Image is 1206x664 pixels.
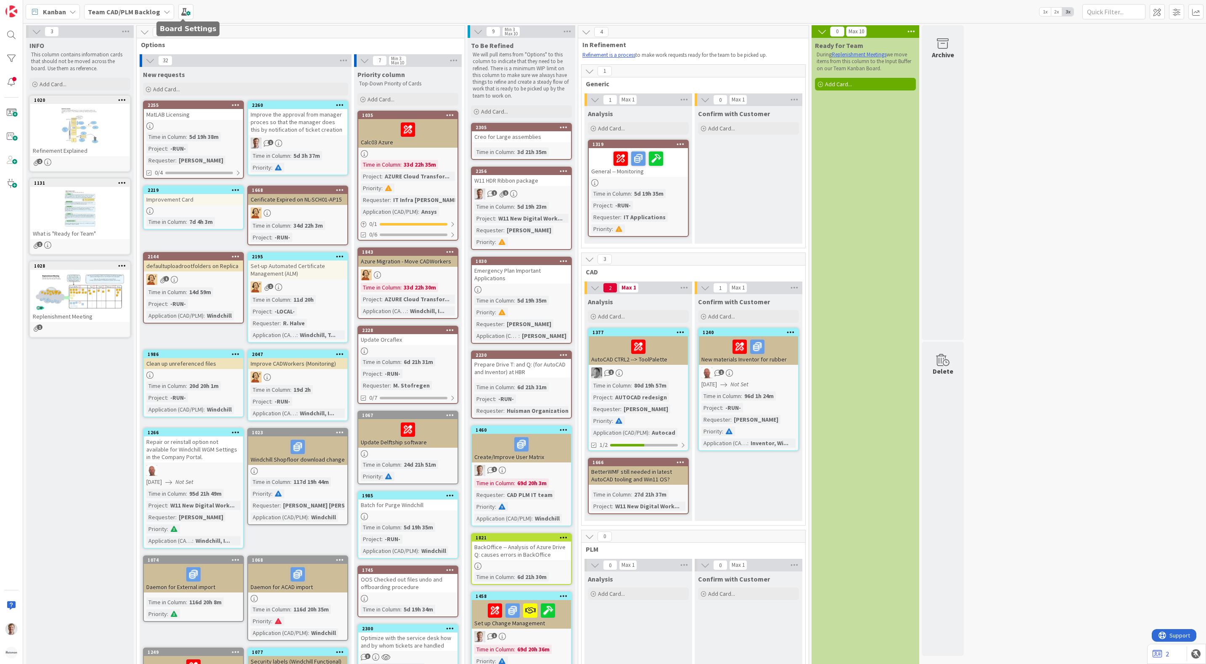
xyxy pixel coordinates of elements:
[495,308,496,317] span: :
[400,160,402,169] span: :
[248,648,347,656] div: 1077
[144,260,243,271] div: defaultuploadrootfolders on Replica
[591,367,602,378] img: AV
[407,306,408,316] span: :
[251,207,262,218] img: RH
[708,313,735,320] span: Add Card...
[146,274,157,285] img: RH
[252,254,347,260] div: 2195
[474,214,495,223] div: Project
[418,207,419,216] span: :
[358,327,458,334] div: 2228
[591,201,612,210] div: Project
[271,233,272,242] span: :
[402,160,438,169] div: 33d 22h 35m
[187,287,213,297] div: 14d 59m
[472,426,571,462] div: 1460Create/Improve User Matrix
[471,41,513,50] span: To Be Refined
[603,283,617,293] span: 2
[248,101,347,135] div: 2260Improve the approval from manager proces so that the manager does this by notification of tic...
[598,254,612,264] span: 3
[248,429,347,436] div: 1023
[252,102,347,108] div: 2260
[408,306,447,316] div: Windchill, I...
[144,194,243,205] div: Improvement Card
[37,324,42,330] span: 1
[153,27,167,37] span: 39
[381,295,383,304] span: :
[586,268,795,276] span: CAD
[472,131,571,142] div: Creo for Large assemblies
[472,167,571,175] div: 2256
[251,163,271,172] div: Priority
[146,287,186,297] div: Time in Column
[362,249,458,255] div: 1843
[474,237,495,247] div: Priority
[30,262,130,322] div: 1028Replenishment Meeting
[361,160,400,169] div: Time in Column
[472,351,571,377] div: 2230Prepare Drive T: and Q: (for AutoCAD and Inventor) at HBR
[486,27,500,37] span: 9
[268,140,273,145] span: 1
[474,308,495,317] div: Priority
[713,283,727,293] span: 1
[358,412,458,448] div: 1067Update Delftship software
[592,141,688,147] div: 1319
[248,260,347,279] div: Set-up Automated Certificate Management (ALM)
[503,319,505,329] span: :
[474,319,503,329] div: Requester
[391,56,401,61] div: Min 3
[187,132,221,141] div: 5d 19h 38m
[495,237,496,247] span: :
[143,70,185,79] span: New requests
[1082,4,1145,19] input: Quick Filter...
[37,159,42,164] span: 2
[589,141,688,177] div: 1319General -- Monitoring
[251,295,290,304] div: Time in Column
[515,147,549,157] div: 3d 21h 35m
[40,80,66,88] span: Add Card...
[613,201,633,210] div: -RUN-
[476,168,571,174] div: 2256
[30,96,130,156] div: 1020Refinement Explained
[361,207,418,216] div: Application (CAD/PLM)
[175,156,177,165] span: :
[248,372,347,382] div: RH
[144,101,243,120] div: 2255MatLAB Licensing
[30,179,130,187] div: 1131
[603,95,617,105] span: 1
[472,258,571,284] div: 1030Emergency Plan Important Applications
[472,167,571,186] div: 2256W11 HDR Ribbon package
[400,283,402,292] span: :
[358,412,458,419] div: 1067
[358,269,458,280] div: RH
[589,329,688,336] div: 1377
[358,625,458,651] div: 2300Optimize with the service desk how and by whom tickets are handled
[612,224,613,234] span: :
[472,265,571,284] div: Emergency Plan Important Applications
[361,269,372,280] img: RH
[248,253,347,279] div: 2195Set-up Automated Certificate Management (ALM)
[146,311,204,320] div: Application (CAD/PLM)
[146,299,167,308] div: Project
[291,221,325,230] div: 34d 22h 3m
[589,148,688,177] div: General -- Monitoring
[164,276,169,282] span: 1
[168,144,188,153] div: -RUN-
[251,319,280,328] div: Requester
[30,228,130,239] div: What is "Ready for Team"
[515,296,549,305] div: 5d 19h 35m
[368,96,394,103] span: Add Card...
[713,95,727,105] span: 0
[589,459,688,466] div: 1666
[186,287,187,297] span: :
[592,329,688,335] div: 1377
[18,1,38,11] span: Support
[476,125,571,130] div: 2305
[177,156,225,165] div: [PERSON_NAME]
[148,187,243,193] div: 2219
[474,189,485,199] img: BO
[30,145,130,156] div: Refinement Explained
[155,168,163,177] span: 0/4
[815,41,863,50] span: Ready for Team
